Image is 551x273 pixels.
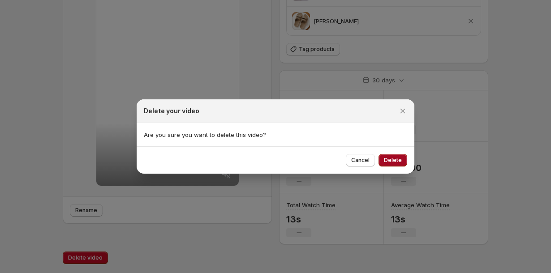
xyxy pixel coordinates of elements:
[384,157,402,164] span: Delete
[144,107,199,115] h2: Delete your video
[137,123,414,146] section: Are you sure you want to delete this video?
[351,157,370,164] span: Cancel
[379,154,407,166] button: Delete
[396,105,409,117] button: Close
[346,154,375,166] button: Cancel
